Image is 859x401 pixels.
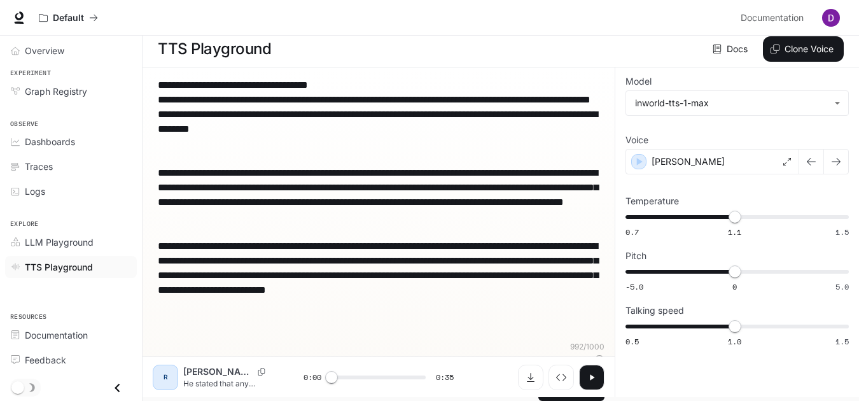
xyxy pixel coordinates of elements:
button: Inspect [548,365,574,390]
p: Model [625,77,652,86]
span: 1.5 [835,336,849,347]
span: 1.1 [728,227,741,237]
span: 0:00 [304,371,321,384]
span: Dashboards [25,135,75,148]
span: Overview [25,44,64,57]
a: Traces [5,155,137,178]
span: 0:35 [436,371,454,384]
a: Dashboards [5,130,137,153]
p: $ 0.009920 [551,355,592,365]
p: [PERSON_NAME] [183,365,253,378]
a: Documentation [736,5,813,31]
span: 1.5 [835,227,849,237]
span: Documentation [741,10,804,26]
p: Pitch [625,251,646,260]
span: Feedback [25,353,66,367]
span: Documentation [25,328,88,342]
button: User avatar [818,5,844,31]
div: inworld-tts-1-max [626,91,848,115]
p: Default [53,13,84,24]
span: Dark mode toggle [11,380,24,394]
span: Graph Registry [25,85,87,98]
button: Close drawer [103,375,132,401]
a: LLM Playground [5,231,137,253]
span: 0 [732,281,737,292]
a: Overview [5,39,137,62]
p: Temperature [625,197,679,206]
span: Traces [25,160,53,173]
button: Copy Voice ID [253,368,270,376]
button: Clone Voice [763,36,844,62]
a: TTS Playground [5,256,137,278]
span: -5.0 [625,281,643,292]
h1: TTS Playground [158,36,271,62]
a: Logs [5,180,137,202]
a: Docs [710,36,753,62]
button: Download audio [518,365,543,390]
div: R [155,367,176,388]
span: 5.0 [835,281,849,292]
button: All workspaces [33,5,104,31]
div: inworld-tts-1-max [635,97,828,109]
span: TTS Playground [25,260,93,274]
span: Logs [25,185,45,198]
span: 0.7 [625,227,639,237]
p: He stated that any interference in the internal affairs of Greenland is unacceptable and emphasiz... [183,378,273,389]
p: Talking speed [625,306,684,315]
a: Documentation [5,324,137,346]
span: LLM Playground [25,236,94,249]
img: User avatar [822,9,840,27]
p: [PERSON_NAME] [652,155,725,168]
a: Graph Registry [5,80,137,102]
span: 0.5 [625,336,639,347]
span: 1.0 [728,336,741,347]
p: 992 / 1000 [570,341,604,352]
a: Feedback [5,349,137,371]
p: Voice [625,136,648,144]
